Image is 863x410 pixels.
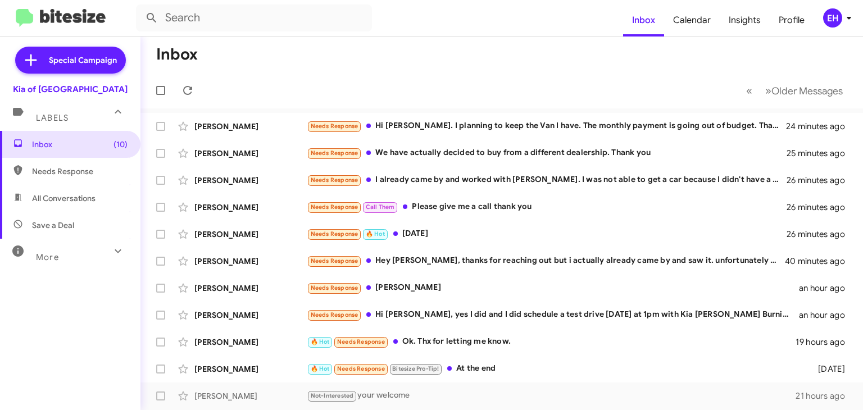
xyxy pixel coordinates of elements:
button: EH [814,8,851,28]
div: an hour ago [799,283,854,294]
div: 24 minutes ago [787,121,854,132]
div: 25 minutes ago [787,148,854,159]
div: Please give me a call thank you [307,201,787,213]
span: Call Them [366,203,395,211]
div: 26 minutes ago [787,202,854,213]
div: [PERSON_NAME] [194,202,307,213]
span: (10) [113,139,128,150]
div: [PERSON_NAME] [194,229,307,240]
a: Special Campaign [15,47,126,74]
span: Needs Response [337,365,385,372]
div: Hi [PERSON_NAME], yes I did and I did schedule a test drive [DATE] at 1pm with Kia [PERSON_NAME] ... [307,308,799,321]
a: Inbox [623,4,664,37]
button: Previous [739,79,759,102]
div: [PERSON_NAME] [194,363,307,375]
span: All Conversations [32,193,96,204]
div: Kia of [GEOGRAPHIC_DATA] [13,84,128,95]
span: Needs Response [311,176,358,184]
div: your welcome [307,389,796,402]
button: Next [758,79,850,102]
div: 26 minutes ago [787,175,854,186]
span: Needs Response [311,257,358,265]
div: Hey [PERSON_NAME], thanks for reaching out but i actually already came by and saw it. unfortunate... [307,254,787,267]
span: Labels [36,113,69,123]
a: Profile [770,4,814,37]
span: Older Messages [771,85,843,97]
div: I already came by and worked with [PERSON_NAME]. I was not able to get a car because I didn't hav... [307,174,787,186]
div: [PERSON_NAME] [194,336,307,348]
div: [PERSON_NAME] [194,256,307,267]
span: Needs Response [337,338,385,345]
div: Ok. Thx for letting me know. [307,335,796,348]
div: an hour ago [799,309,854,321]
div: [DATE] [804,363,854,375]
span: » [765,84,771,98]
span: Inbox [32,139,128,150]
div: Hi [PERSON_NAME]. I planning to keep the Van I have. The monthly payment is going out of budget. ... [307,120,787,133]
div: [PERSON_NAME] [194,175,307,186]
span: Needs Response [32,166,128,177]
span: Needs Response [311,311,358,318]
div: [PERSON_NAME] [194,148,307,159]
div: 40 minutes ago [787,256,854,267]
span: Needs Response [311,230,358,238]
div: At the end [307,362,804,375]
span: Bitesize Pro-Tip! [392,365,439,372]
div: EH [823,8,842,28]
div: [PERSON_NAME] [194,390,307,402]
span: Needs Response [311,122,358,130]
span: Save a Deal [32,220,74,231]
span: Needs Response [311,203,358,211]
div: [PERSON_NAME] [194,121,307,132]
span: 🔥 Hot [311,338,330,345]
span: Not-Interested [311,392,354,399]
a: Calendar [664,4,720,37]
nav: Page navigation example [740,79,850,102]
a: Insights [720,4,770,37]
div: 21 hours ago [796,390,854,402]
span: 🔥 Hot [366,230,385,238]
h1: Inbox [156,45,198,63]
span: 🔥 Hot [311,365,330,372]
div: 26 minutes ago [787,229,854,240]
span: More [36,252,59,262]
span: Needs Response [311,149,358,157]
input: Search [136,4,372,31]
div: [PERSON_NAME] [307,281,799,294]
span: « [746,84,752,98]
div: We have actually decided to buy from a different dealership. Thank you [307,147,787,160]
div: [DATE] [307,227,787,240]
div: [PERSON_NAME] [194,309,307,321]
div: [PERSON_NAME] [194,283,307,294]
span: Needs Response [311,284,358,291]
div: 19 hours ago [796,336,854,348]
span: Special Campaign [49,54,117,66]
